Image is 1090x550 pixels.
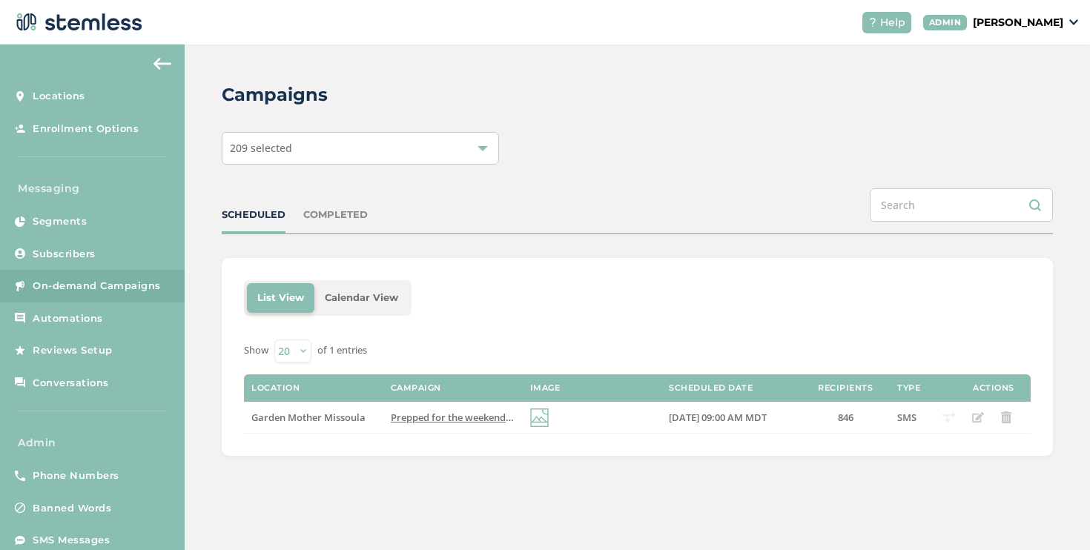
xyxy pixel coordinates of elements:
img: icon-arrow-back-accent-c549486e.svg [153,58,171,70]
li: Calendar View [314,283,409,313]
label: Type [897,383,920,393]
span: Garden Mother Missoula [251,411,366,424]
span: Reviews Setup [33,343,113,358]
span: Automations [33,311,103,326]
span: 209 selected [230,141,292,155]
span: SMS [897,411,916,424]
img: icon-img-d887fa0c.svg [530,408,549,427]
label: Campaign [391,383,441,393]
span: Help [880,15,905,30]
span: Conversations [33,376,109,391]
label: 846 [808,411,882,424]
label: SMS [897,411,927,424]
div: SCHEDULED [222,208,285,222]
div: COMPLETED [303,208,368,222]
li: List View [247,283,314,313]
label: Image [530,383,561,393]
label: Show [244,343,268,358]
span: SMS Messages [33,533,110,548]
h2: Campaigns [222,82,328,108]
iframe: Chat Widget [1016,479,1090,550]
label: of 1 entries [317,343,367,358]
span: Segments [33,214,87,229]
label: Recipients [818,383,873,393]
th: Actions [957,374,1031,402]
span: Locations [33,89,85,104]
img: icon_down-arrow-small-66adaf34.svg [1069,19,1078,25]
span: Subscribers [33,247,96,262]
label: 10/02/2025 09:00 AM MDT [669,411,793,424]
span: Prepped for the weekend? Let us help. 🌸 [DATE] stock-up deals are ON! Reply END to cancel [391,411,809,424]
img: icon-help-white-03924b79.svg [868,18,877,27]
div: ADMIN [923,15,968,30]
span: On-demand Campaigns [33,279,161,294]
span: 846 [838,411,853,424]
label: Prepped for the weekend? Let us help. 🌸 Sunday stock-up deals are ON! Reply END to cancel [391,411,515,424]
span: Banned Words [33,501,111,516]
label: Location [251,383,300,393]
label: Scheduled Date [669,383,753,393]
input: Search [870,188,1053,222]
label: Garden Mother Missoula [251,411,376,424]
span: [DATE] 09:00 AM MDT [669,411,767,424]
img: logo-dark-0685b13c.svg [12,7,142,37]
p: [PERSON_NAME] [973,15,1063,30]
span: Phone Numbers [33,468,119,483]
span: Enrollment Options [33,122,139,136]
